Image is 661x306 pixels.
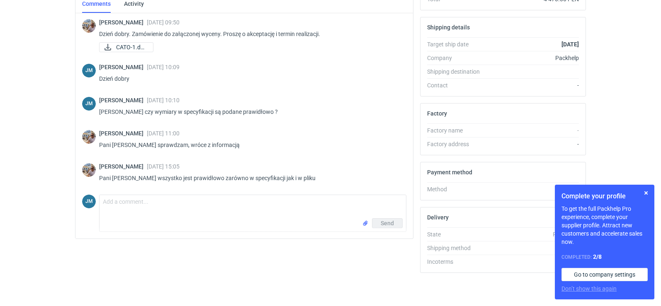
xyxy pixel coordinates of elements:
[147,19,180,26] span: [DATE] 09:50
[427,67,488,76] div: Shipping destination
[99,74,400,84] p: Dzień dobry
[641,188,651,198] button: Skip for now
[488,258,579,266] div: -
[82,64,96,77] div: Joanna Myślak
[561,191,648,201] h1: Complete your profile
[116,43,146,52] span: CATO-1.docx
[147,130,180,137] span: [DATE] 11:00
[427,40,488,48] div: Target ship date
[427,24,470,31] h2: Shipping details
[381,220,394,226] span: Send
[82,163,96,177] img: Michał Palasek
[99,130,147,137] span: [PERSON_NAME]
[427,244,488,252] div: Shipping method
[561,253,648,261] div: Completed:
[147,64,180,70] span: [DATE] 10:09
[82,195,96,208] div: Joanna Myślak
[488,185,579,193] div: -
[427,169,472,176] h2: Payment method
[427,214,449,221] h2: Delivery
[561,41,579,48] strong: [DATE]
[82,130,96,144] img: Michał Palasek
[427,258,488,266] div: Incoterms
[99,173,400,183] p: Pani [PERSON_NAME] wszystko jest prawidłowo zarówno w specyfikacji jak i w pliku
[427,81,488,89] div: Contact
[99,97,147,104] span: [PERSON_NAME]
[99,107,400,117] p: [PERSON_NAME] czy wymiary w specyfikacji są podane prawidłowo ?
[488,126,579,135] div: -
[553,231,579,238] em: Pending...
[372,218,403,228] button: Send
[561,205,648,246] p: To get the full Packhelp Pro experience, complete your supplier profile. Attract new customers an...
[99,64,147,70] span: [PERSON_NAME]
[427,54,488,62] div: Company
[82,19,96,33] img: Michał Palasek
[99,29,400,39] p: Dzień dobry. Zamówienie do załączonej wyceny. Proszę o akceptację i termin realizacji.
[82,195,96,208] figcaption: JM
[147,97,180,104] span: [DATE] 10:10
[488,140,579,148] div: -
[561,284,617,293] button: Don’t show this again
[427,185,488,193] div: Method
[99,42,153,52] a: CATO-1.docx
[488,81,579,89] div: -
[427,126,488,135] div: Factory name
[488,54,579,62] div: Packhelp
[593,253,602,260] strong: 2 / 8
[147,163,180,170] span: [DATE] 15:05
[99,163,147,170] span: [PERSON_NAME]
[427,110,447,117] h2: Factory
[99,140,400,150] p: Pani [PERSON_NAME] sprawdzam, wróce z informacją
[427,230,488,239] div: State
[82,97,96,111] div: Joanna Myślak
[99,19,147,26] span: [PERSON_NAME]
[488,244,579,252] div: Pickup
[561,268,648,281] a: Go to company settings
[427,140,488,148] div: Factory address
[82,97,96,111] figcaption: JM
[82,64,96,77] figcaption: JM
